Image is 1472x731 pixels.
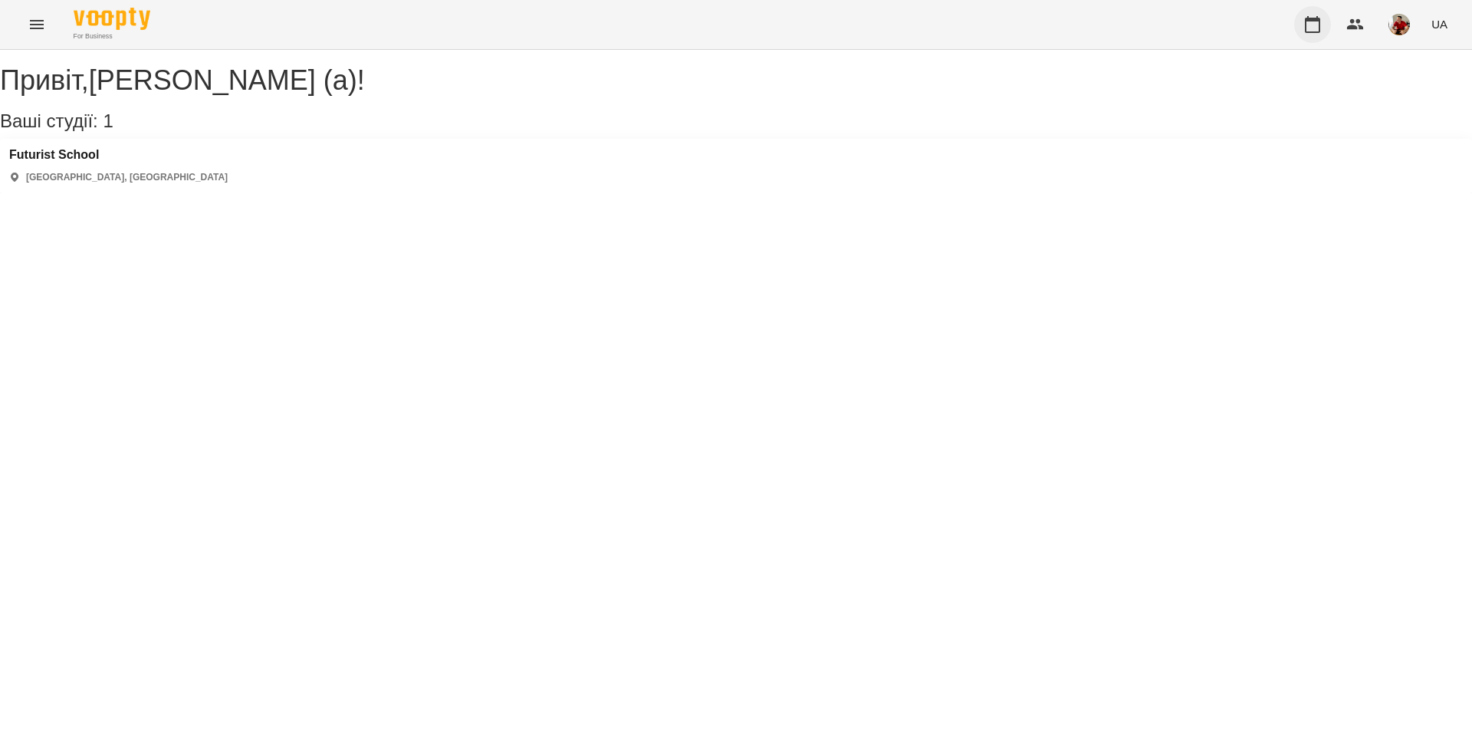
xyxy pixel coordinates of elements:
span: UA [1431,16,1447,32]
p: [GEOGRAPHIC_DATA], [GEOGRAPHIC_DATA] [26,171,228,184]
img: Voopty Logo [74,8,150,30]
a: Futurist School [9,148,228,162]
button: UA [1425,10,1454,38]
span: For Business [74,31,150,41]
span: 1 [103,110,113,131]
img: 2f467ba34f6bcc94da8486c15015e9d3.jpg [1388,14,1410,35]
button: Menu [18,6,55,43]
